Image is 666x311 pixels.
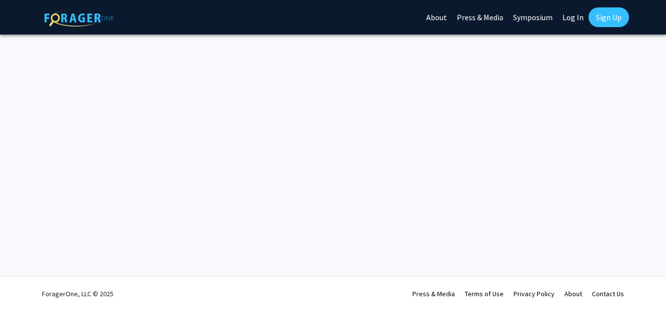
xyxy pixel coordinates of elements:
a: Privacy Policy [514,289,555,298]
a: Terms of Use [465,289,504,298]
div: ForagerOne, LLC © 2025 [42,276,113,311]
a: Contact Us [592,289,624,298]
a: About [564,289,582,298]
a: Press & Media [412,289,455,298]
a: Sign Up [589,7,629,27]
img: ForagerOne Logo [44,9,113,27]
